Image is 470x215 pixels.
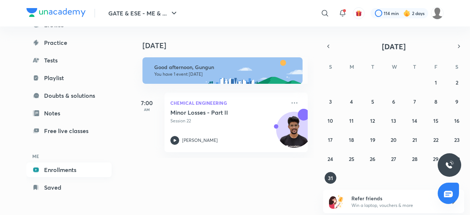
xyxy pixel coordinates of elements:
abbr: August 21, 2025 [412,136,417,143]
abbr: August 13, 2025 [391,117,396,124]
a: Doubts & solutions [26,88,112,103]
a: Tests [26,53,112,68]
button: August 20, 2025 [388,134,399,146]
abbr: August 19, 2025 [370,136,375,143]
h5: Minor Losses - Part II [170,109,262,116]
button: August 22, 2025 [430,134,442,146]
abbr: August 30, 2025 [454,155,460,162]
button: August 2, 2025 [451,76,463,88]
h6: ME [26,150,112,162]
abbr: August 24, 2025 [328,155,333,162]
button: August 23, 2025 [451,134,463,146]
abbr: Thursday [413,63,416,70]
button: August 17, 2025 [325,134,336,146]
button: August 6, 2025 [388,96,399,107]
h6: Good afternoon, Gungun [154,64,296,71]
button: August 7, 2025 [409,96,420,107]
a: Free live classes [26,123,112,138]
img: referral [329,194,344,209]
img: ttu [445,161,454,169]
button: August 9, 2025 [451,96,463,107]
button: August 19, 2025 [367,134,379,146]
h5: 7:00 [132,98,162,107]
abbr: August 16, 2025 [454,117,459,124]
button: August 28, 2025 [409,153,420,165]
button: avatar [353,7,365,19]
button: August 31, 2025 [325,172,336,184]
abbr: August 25, 2025 [349,155,354,162]
abbr: August 18, 2025 [349,136,354,143]
abbr: Monday [350,63,354,70]
a: Playlist [26,71,112,85]
button: August 4, 2025 [346,96,357,107]
abbr: Tuesday [371,63,374,70]
p: Chemical Engineering [170,98,286,107]
button: August 3, 2025 [325,96,336,107]
abbr: August 7, 2025 [413,98,416,105]
p: Session 22 [170,118,286,124]
abbr: August 6, 2025 [392,98,395,105]
button: August 30, 2025 [451,153,463,165]
abbr: Saturday [455,63,458,70]
abbr: August 26, 2025 [370,155,375,162]
a: Enrollments [26,162,112,177]
button: August 24, 2025 [325,153,336,165]
button: August 14, 2025 [409,115,420,126]
abbr: August 1, 2025 [435,79,437,86]
p: AM [132,107,162,112]
abbr: August 28, 2025 [412,155,417,162]
abbr: August 4, 2025 [350,98,353,105]
img: avatar [355,10,362,17]
a: Practice [26,35,112,50]
button: August 25, 2025 [346,153,357,165]
button: August 16, 2025 [451,115,463,126]
h4: [DATE] [142,41,315,50]
button: August 13, 2025 [388,115,399,126]
a: Company Logo [26,8,86,19]
button: [DATE] [333,41,454,51]
button: August 21, 2025 [409,134,420,146]
button: August 8, 2025 [430,96,442,107]
abbr: August 23, 2025 [454,136,460,143]
abbr: August 3, 2025 [329,98,332,105]
abbr: August 5, 2025 [371,98,374,105]
abbr: August 22, 2025 [433,136,438,143]
abbr: Friday [434,63,437,70]
button: August 18, 2025 [346,134,357,146]
p: You have 1 event [DATE] [154,71,296,77]
abbr: Sunday [329,63,332,70]
button: August 29, 2025 [430,153,442,165]
img: Gungun [431,7,444,19]
img: streak [403,10,411,17]
button: August 15, 2025 [430,115,442,126]
img: afternoon [142,57,303,84]
abbr: August 31, 2025 [328,175,333,182]
abbr: August 17, 2025 [328,136,333,143]
button: August 26, 2025 [367,153,379,165]
button: August 5, 2025 [367,96,379,107]
p: [PERSON_NAME] [182,137,218,144]
img: Avatar [276,116,312,151]
button: GATE & ESE - ME & ... [104,6,183,21]
abbr: August 20, 2025 [391,136,397,143]
abbr: August 15, 2025 [433,117,438,124]
p: Win a laptop, vouchers & more [351,202,442,209]
abbr: August 2, 2025 [456,79,458,86]
abbr: August 14, 2025 [412,117,417,124]
abbr: August 27, 2025 [391,155,396,162]
a: Saved [26,180,112,195]
button: August 12, 2025 [367,115,379,126]
img: Company Logo [26,8,86,17]
span: [DATE] [382,42,406,51]
abbr: Wednesday [392,63,397,70]
button: August 11, 2025 [346,115,357,126]
abbr: August 11, 2025 [349,117,354,124]
abbr: August 8, 2025 [434,98,437,105]
abbr: August 9, 2025 [455,98,458,105]
a: Notes [26,106,112,121]
button: August 1, 2025 [430,76,442,88]
abbr: August 10, 2025 [328,117,333,124]
button: August 10, 2025 [325,115,336,126]
abbr: August 29, 2025 [433,155,438,162]
h6: Refer friends [351,194,442,202]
